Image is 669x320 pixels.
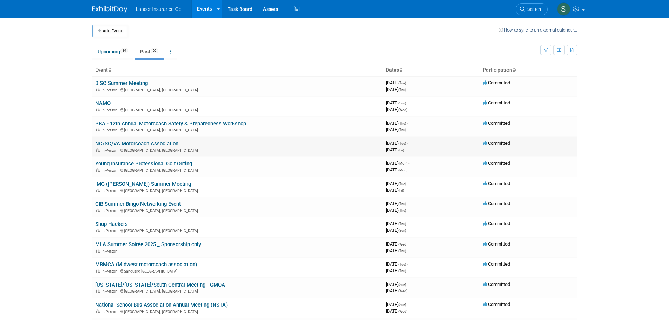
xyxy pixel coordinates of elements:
span: Committed [483,161,510,166]
span: 39 [120,48,128,53]
img: In-Person Event [96,168,100,172]
span: [DATE] [386,282,408,287]
span: Committed [483,221,510,226]
img: Steven O'Shea [557,2,570,16]
span: In-Person [101,128,119,132]
span: (Tue) [398,182,406,186]
span: [DATE] [386,167,407,172]
a: PBA - 12th Annual Motorcoach Safety & Preparedness Workshop [95,120,246,127]
div: [GEOGRAPHIC_DATA], [GEOGRAPHIC_DATA] [95,167,380,173]
span: [DATE] [386,100,408,105]
a: NAMO [95,100,111,106]
button: Add Event [92,25,127,37]
span: (Thu) [398,122,406,125]
div: [GEOGRAPHIC_DATA], [GEOGRAPHIC_DATA] [95,147,380,153]
span: In-Person [101,229,119,233]
span: (Fri) [398,189,404,192]
span: (Thu) [398,209,406,213]
span: [DATE] [386,208,406,213]
th: Participation [480,64,577,76]
span: [DATE] [386,141,408,146]
span: - [408,241,409,247]
a: MBMCA (Midwest motorcoach association) [95,261,197,268]
a: Shop Hackers [95,221,128,227]
img: In-Person Event [96,269,100,273]
span: [DATE] [386,80,408,85]
span: In-Person [101,289,119,294]
span: [DATE] [386,120,408,126]
img: In-Person Event [96,128,100,131]
span: (Thu) [398,88,406,92]
a: Past60 [135,45,164,58]
span: - [407,100,408,105]
span: Committed [483,80,510,85]
span: In-Person [101,148,119,153]
span: [DATE] [386,221,408,226]
span: [DATE] [386,188,404,193]
span: [DATE] [386,181,408,186]
span: Committed [483,241,510,247]
span: Committed [483,181,510,186]
span: [DATE] [386,147,404,152]
div: [GEOGRAPHIC_DATA], [GEOGRAPHIC_DATA] [95,107,380,112]
span: (Tue) [398,81,406,85]
img: In-Person Event [96,309,100,313]
span: [DATE] [386,261,408,267]
a: How to sync to an external calendar... [499,27,577,33]
span: [DATE] [386,127,406,132]
a: Young Insurance Professional Golf Outing [95,161,192,167]
span: In-Person [101,88,119,92]
th: Dates [383,64,480,76]
span: (Wed) [398,108,407,112]
span: [DATE] [386,228,406,233]
span: Committed [483,282,510,287]
div: Sandusky, [GEOGRAPHIC_DATA] [95,268,380,274]
a: NC/SC/VA Motorcoach Association [95,141,178,147]
span: (Thu) [398,222,406,226]
span: - [408,161,409,166]
span: [DATE] [386,161,409,166]
span: In-Person [101,269,119,274]
div: [GEOGRAPHIC_DATA], [GEOGRAPHIC_DATA] [95,188,380,193]
a: National School Bus Association Annual Meeting (NSTA) [95,302,228,308]
a: MLA Summer Soirée 2025 _ Sponsorship only [95,241,201,248]
a: CIB Summer Bingo Networking Event [95,201,181,207]
th: Event [92,64,383,76]
a: Sort by Start Date [399,67,402,73]
span: (Sun) [398,229,406,233]
img: In-Person Event [96,148,100,152]
img: In-Person Event [96,88,100,91]
img: In-Person Event [96,249,100,253]
span: (Tue) [398,262,406,266]
span: In-Person [101,168,119,173]
span: - [407,120,408,126]
img: In-Person Event [96,108,100,111]
span: 60 [151,48,158,53]
span: In-Person [101,209,119,213]
span: [DATE] [386,308,407,314]
img: In-Person Event [96,209,100,212]
span: [DATE] [386,268,406,273]
span: (Wed) [398,242,407,246]
span: In-Person [101,189,119,193]
span: - [407,261,408,267]
a: Upcoming39 [92,45,133,58]
img: In-Person Event [96,189,100,192]
a: [US_STATE]/[US_STATE]/South Central Meeting - GMOA [95,282,225,288]
div: [GEOGRAPHIC_DATA], [GEOGRAPHIC_DATA] [95,228,380,233]
span: (Sun) [398,101,406,105]
span: (Fri) [398,148,404,152]
span: - [407,302,408,307]
span: Committed [483,100,510,105]
div: [GEOGRAPHIC_DATA], [GEOGRAPHIC_DATA] [95,288,380,294]
span: Committed [483,120,510,126]
span: Committed [483,261,510,267]
span: (Thu) [398,128,406,132]
a: Sort by Participation Type [512,67,516,73]
span: (Wed) [398,289,407,293]
span: - [407,181,408,186]
span: - [407,282,408,287]
span: [DATE] [386,288,407,293]
span: [DATE] [386,302,408,307]
a: BISC Summer Meeting [95,80,148,86]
